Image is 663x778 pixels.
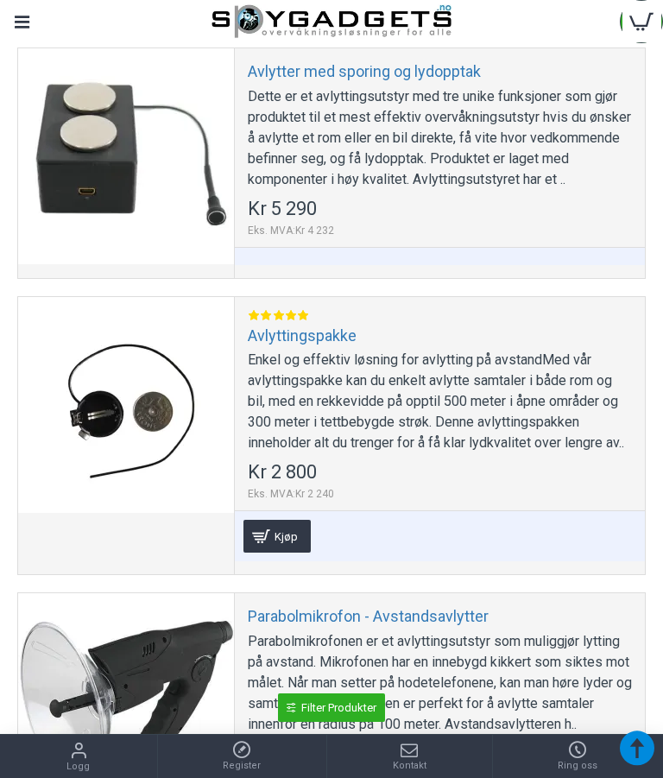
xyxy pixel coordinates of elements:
[66,760,90,775] span: Logg
[248,86,632,190] div: Dette er et avlyttingsutstyr med tre unike funksjoner som gjør produktet til et mest effektiv ove...
[248,631,632,735] div: Parabolmikrofonen er et avlyttingsutstyr som muliggjør lytting på avstand. Mikrofonen har en inne...
[327,735,492,778] a: Kontakt
[248,326,357,345] a: Avlyttingspakke
[248,61,481,81] a: Avlytter med sporing og lydopptak
[212,4,451,39] img: SpyGadgets.no
[18,297,234,513] a: Avlyttingspakke
[248,463,317,482] span: Kr 2 800
[223,759,261,774] span: Register
[18,48,234,264] a: Avlytter med sporing og lydopptak
[248,486,334,502] span: Eks. MVA:Kr 2 240
[248,350,632,453] div: Enkel og effektiv løsning for avlytting på avstandMed vår avlyttingspakke kan du enkelt avlytte s...
[248,223,334,238] span: Eks. MVA:Kr 4 232
[393,759,426,774] span: Kontakt
[270,531,302,542] span: Kjøp
[278,693,385,722] a: Filter Produkter
[248,606,489,626] a: Parabolmikrofon - Avstandsavlytter
[558,759,597,774] span: Ring oss
[158,735,327,778] a: Register
[248,199,317,218] span: Kr 5 290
